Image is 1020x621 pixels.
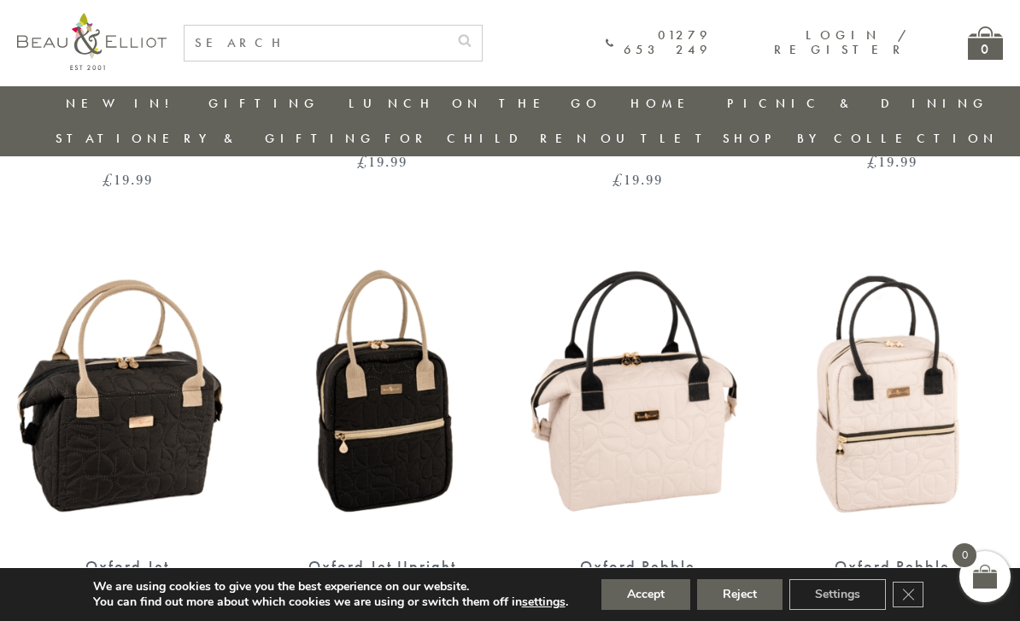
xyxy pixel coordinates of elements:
input: SEARCH [185,26,448,61]
a: 01279 653 249 [606,28,712,58]
div: Oxford Pebble Upright Lunch Bag [812,558,974,593]
div: Oxford Jet Convertible Lunch Bag [47,558,208,611]
p: You can find out more about which cookies we are using or switch them off in . [93,595,568,610]
a: Login / Register [774,26,908,58]
button: Close GDPR Cookie Banner [893,582,923,607]
button: settings [522,595,566,610]
div: Oxford Pebble Convertible Lunch Bag [557,558,718,611]
a: New in! [66,95,180,112]
bdi: 19.99 [103,169,153,190]
button: Reject [697,579,783,610]
button: Accept [601,579,690,610]
a: Outlet [601,130,714,147]
bdi: 19.99 [613,169,663,190]
a: Gifting [208,95,319,112]
bdi: 19.99 [357,151,407,172]
span: £ [357,151,368,172]
button: Settings [789,579,886,610]
span: £ [867,151,878,172]
a: 0 [968,26,1003,60]
bdi: 19.99 [867,151,917,172]
p: We are using cookies to give you the best experience on our website. [93,579,568,595]
span: 0 [953,543,976,567]
a: For Children [384,130,592,147]
a: Home [630,95,699,112]
span: £ [613,169,624,190]
span: £ [103,169,114,190]
a: Shop by collection [723,130,999,147]
img: logo [17,13,167,70]
a: Lunch On The Go [349,95,601,112]
a: Stationery & Gifting [56,130,376,147]
div: Oxford Jet Upright Lunch Bag [302,558,464,593]
a: Picnic & Dining [727,95,988,112]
